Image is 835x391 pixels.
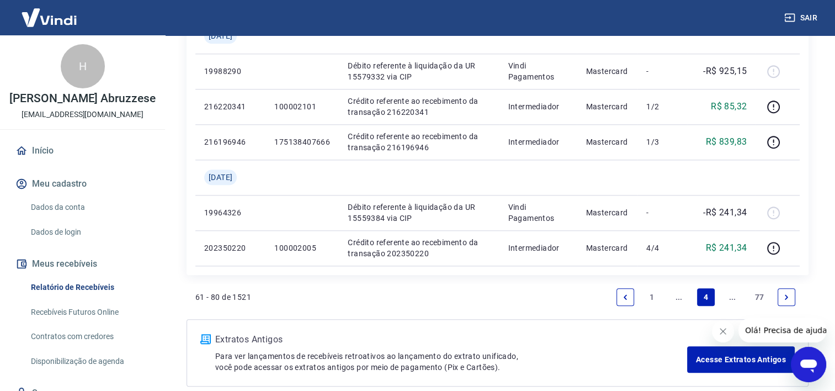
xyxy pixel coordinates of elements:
[670,288,688,306] a: Jump backward
[26,221,152,244] a: Dados de login
[7,8,93,17] span: Olá! Precisa de ajuda?
[703,65,747,78] p: -R$ 925,15
[751,288,769,306] a: Page 77
[274,136,330,147] p: 175138407666
[26,276,152,299] a: Relatório de Recebíveis
[348,237,490,259] p: Crédito referente ao recebimento da transação 202350220
[738,318,826,342] iframe: Mensagem da empresa
[26,325,152,348] a: Contratos com credores
[782,8,822,28] button: Sair
[348,96,490,118] p: Crédito referente ao recebimento da transação 216220341
[13,139,152,163] a: Início
[13,252,152,276] button: Meus recebíveis
[508,202,568,224] p: Vindi Pagamentos
[13,1,85,34] img: Vindi
[204,101,257,112] p: 216220341
[616,288,634,306] a: Previous page
[643,288,661,306] a: Page 1
[612,284,800,310] ul: Pagination
[274,242,330,253] p: 100002005
[348,131,490,153] p: Crédito referente ao recebimento da transação 216196946
[586,242,629,253] p: Mastercard
[791,347,826,382] iframe: Botão para abrir a janela de mensagens
[215,351,687,373] p: Para ver lançamentos de recebíveis retroativos ao lançamento do extrato unificado, você pode aces...
[13,172,152,196] button: Meu cadastro
[706,241,747,255] p: R$ 241,34
[508,242,568,253] p: Intermediador
[26,196,152,219] a: Dados da conta
[508,101,568,112] p: Intermediador
[586,136,629,147] p: Mastercard
[646,207,679,218] p: -
[204,136,257,147] p: 216196946
[200,334,211,344] img: ícone
[348,60,490,82] p: Débito referente à liquidação da UR 15579332 via CIP
[778,288,795,306] a: Next page
[646,136,679,147] p: 1/3
[646,66,679,77] p: -
[508,136,568,147] p: Intermediador
[61,44,105,88] div: H
[274,101,330,112] p: 100002101
[26,350,152,373] a: Disponibilização de agenda
[209,30,232,41] span: [DATE]
[508,60,568,82] p: Vindi Pagamentos
[687,346,795,373] a: Acesse Extratos Antigos
[204,242,257,253] p: 202350220
[697,288,715,306] a: Page 4 is your current page
[204,66,257,77] p: 19988290
[711,100,747,113] p: R$ 85,32
[706,135,747,149] p: R$ 839,83
[204,207,257,218] p: 19964326
[348,202,490,224] p: Débito referente à liquidação da UR 15559384 via CIP
[26,301,152,324] a: Recebíveis Futuros Online
[9,93,156,104] p: [PERSON_NAME] Abruzzese
[646,242,679,253] p: 4/4
[712,320,734,342] iframe: Fechar mensagem
[586,101,629,112] p: Mastercard
[586,207,629,218] p: Mastercard
[724,288,741,306] a: Jump forward
[646,101,679,112] p: 1/2
[215,333,687,346] p: Extratos Antigos
[703,206,747,219] p: -R$ 241,34
[195,292,251,303] p: 61 - 80 de 1521
[22,109,143,120] p: [EMAIL_ADDRESS][DOMAIN_NAME]
[209,172,232,183] span: [DATE]
[586,66,629,77] p: Mastercard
